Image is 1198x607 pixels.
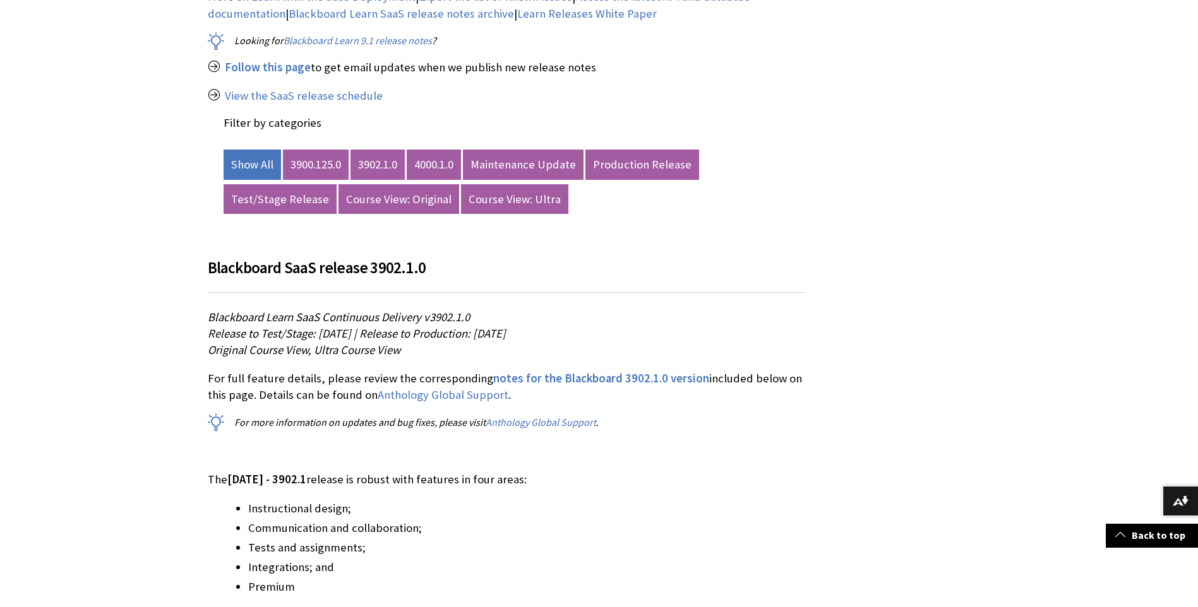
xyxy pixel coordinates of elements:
span: Original Course View, Ultra Course View [208,343,400,357]
a: Course View: Original [338,184,459,215]
li: Tests and assignments; [248,539,804,557]
p: For more information on updates and bug fixes, please visit . [208,415,804,429]
span: Release to Test/Stage: [DATE] | Release to Production: [DATE] [208,326,506,341]
li: Premium [248,578,804,596]
a: 3902.1.0 [350,150,405,180]
li: Integrations; and [248,558,804,576]
span: Blackboard SaaS release 3902.1.0 [208,257,426,278]
p: Looking for ? [208,33,804,47]
a: Course View: Ultra [461,184,568,215]
a: Follow this page [225,60,311,75]
label: Filter by categories [224,115,321,130]
a: Anthology Global Support [378,387,508,403]
li: Communication and collaboration; [248,519,804,537]
a: Test/Stage Release [224,184,337,215]
a: notes for the Blackboard 3902.1.0 version [493,371,709,386]
a: View the SaaS release schedule [225,88,383,103]
p: For full feature details, please review the corresponding included below on this page. Details ca... [208,370,804,403]
span: Blackboard Learn SaaS Continuous Delivery v3902.1.0 [208,310,470,324]
a: 4000.1.0 [407,150,461,180]
span: Follow this page [225,60,311,74]
span: [DATE] - 3902.1 [227,472,306,486]
a: Anthology Global Support [486,416,596,429]
a: Learn Releases White Paper [517,6,657,21]
p: The release is robust with features in four areas: [208,471,804,488]
a: Maintenance Update [463,150,584,180]
a: Production Release [585,150,699,180]
li: Instructional design; [248,500,804,517]
a: Show All [224,150,281,180]
a: 3900.125.0 [283,150,349,180]
a: Back to top [1106,524,1198,547]
a: Blackboard Learn 9.1 release notes [284,34,432,47]
p: to get email updates when we publish new release notes [208,59,804,76]
a: Blackboard Learn SaaS release notes archive [289,6,514,21]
